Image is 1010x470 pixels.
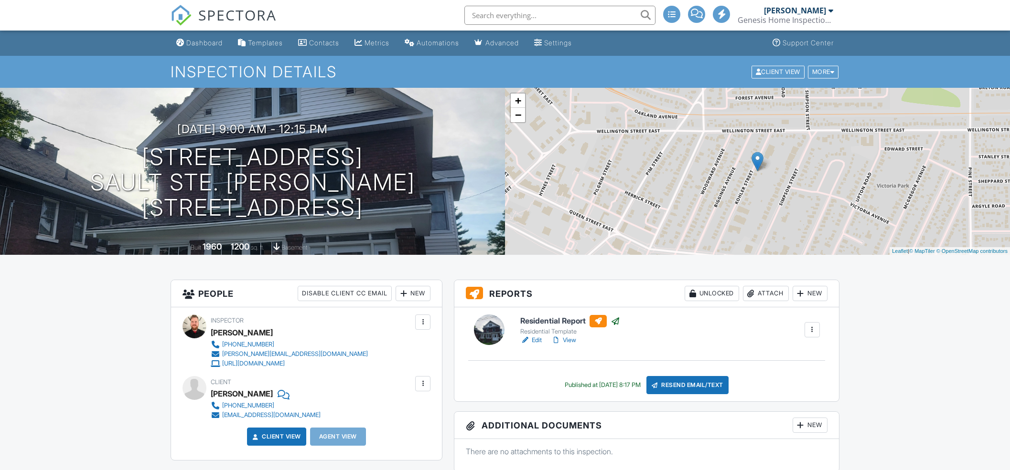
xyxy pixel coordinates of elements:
[211,410,321,420] a: [EMAIL_ADDRESS][DOMAIN_NAME]
[520,328,620,335] div: Residential Template
[764,6,826,15] div: [PERSON_NAME]
[309,39,339,47] div: Contacts
[222,341,274,348] div: [PHONE_NUMBER]
[211,340,368,349] a: [PHONE_NUMBER]
[171,5,192,26] img: The Best Home Inspection Software - Spectora
[203,241,222,251] div: 1960
[211,378,231,386] span: Client
[171,280,442,307] h3: People
[191,244,201,251] span: Built
[211,401,321,410] a: [PHONE_NUMBER]
[222,360,285,367] div: [URL][DOMAIN_NAME]
[793,286,827,301] div: New
[646,376,729,394] div: Resend Email/Text
[511,94,525,108] a: Zoom in
[211,386,273,401] div: [PERSON_NAME]
[401,34,463,52] a: Automations (Basic)
[892,248,908,254] a: Leaflet
[248,39,283,47] div: Templates
[752,65,805,78] div: Client View
[743,286,789,301] div: Attach
[511,108,525,122] a: Zoom out
[396,286,430,301] div: New
[464,6,655,25] input: Search everything...
[793,418,827,433] div: New
[365,39,389,47] div: Metrics
[177,123,328,136] h3: [DATE] 9:00 am - 12:15 pm
[551,335,576,345] a: View
[565,381,641,389] div: Published at [DATE] 8:17 PM
[211,349,368,359] a: [PERSON_NAME][EMAIL_ADDRESS][DOMAIN_NAME]
[485,39,519,47] div: Advanced
[936,248,1008,254] a: © OpenStreetMap contributors
[198,5,277,25] span: SPECTORA
[234,34,287,52] a: Templates
[222,350,368,358] div: [PERSON_NAME][EMAIL_ADDRESS][DOMAIN_NAME]
[211,317,244,324] span: Inspector
[769,34,838,52] a: Support Center
[520,315,620,327] h6: Residential Report
[544,39,572,47] div: Settings
[298,286,392,301] div: Disable Client CC Email
[783,39,834,47] div: Support Center
[222,411,321,419] div: [EMAIL_ADDRESS][DOMAIN_NAME]
[685,286,739,301] div: Unlocked
[454,280,839,307] h3: Reports
[751,68,807,75] a: Client View
[281,244,307,251] span: basement
[171,13,277,33] a: SPECTORA
[222,402,274,409] div: [PHONE_NUMBER]
[186,39,223,47] div: Dashboard
[417,39,459,47] div: Automations
[211,325,273,340] div: [PERSON_NAME]
[808,65,839,78] div: More
[294,34,343,52] a: Contacts
[231,241,249,251] div: 1200
[15,145,490,220] h1: [STREET_ADDRESS] Sault Ste. [PERSON_NAME][STREET_ADDRESS]
[530,34,576,52] a: Settings
[466,446,827,457] p: There are no attachments to this inspection.
[471,34,523,52] a: Advanced
[520,335,542,345] a: Edit
[520,315,620,336] a: Residential Report Residential Template
[738,15,833,25] div: Genesis Home Inspections
[250,432,301,441] a: Client View
[454,412,839,439] h3: Additional Documents
[171,63,839,80] h1: Inspection Details
[251,244,264,251] span: sq. ft.
[172,34,226,52] a: Dashboard
[211,359,368,368] a: [URL][DOMAIN_NAME]
[351,34,393,52] a: Metrics
[909,248,935,254] a: © MapTiler
[890,247,1010,255] div: |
